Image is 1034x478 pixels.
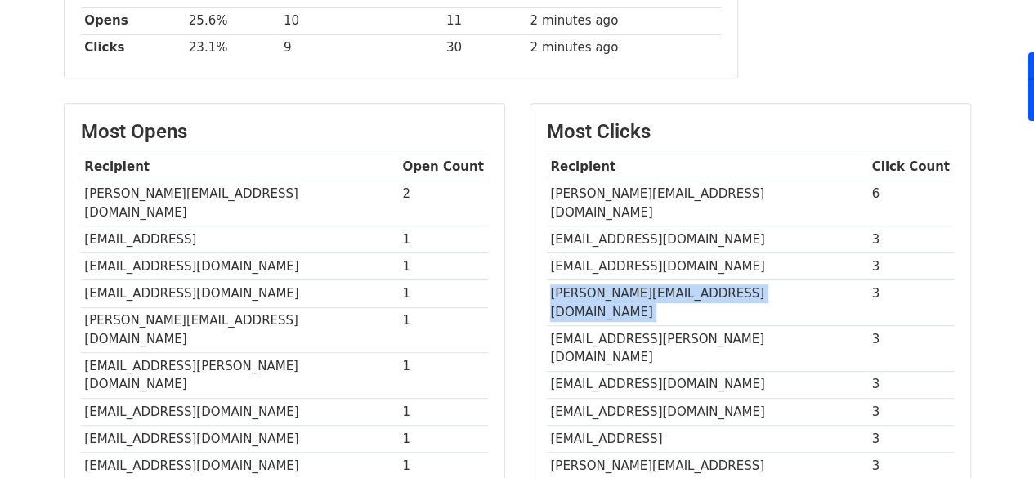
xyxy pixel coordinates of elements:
[547,120,954,144] h3: Most Clicks
[81,353,399,399] td: [EMAIL_ADDRESS][PERSON_NAME][DOMAIN_NAME]
[399,280,488,307] td: 1
[547,181,868,226] td: [PERSON_NAME][EMAIL_ADDRESS][DOMAIN_NAME]
[547,226,868,253] td: [EMAIL_ADDRESS][DOMAIN_NAME]
[280,7,442,34] td: 10
[81,307,399,353] td: [PERSON_NAME][EMAIL_ADDRESS][DOMAIN_NAME]
[868,253,954,280] td: 3
[399,353,488,399] td: 1
[399,307,488,353] td: 1
[868,154,954,181] th: Click Count
[399,425,488,452] td: 1
[399,226,488,253] td: 1
[547,280,868,326] td: [PERSON_NAME][EMAIL_ADDRESS][DOMAIN_NAME]
[280,34,442,61] td: 9
[399,181,488,226] td: 2
[442,7,526,34] td: 11
[81,34,185,61] th: Clicks
[547,398,868,425] td: [EMAIL_ADDRESS][DOMAIN_NAME]
[81,154,399,181] th: Recipient
[868,371,954,398] td: 3
[185,34,280,61] td: 23.1%
[547,154,868,181] th: Recipient
[868,398,954,425] td: 3
[399,398,488,425] td: 1
[81,226,399,253] td: [EMAIL_ADDRESS]
[81,280,399,307] td: [EMAIL_ADDRESS][DOMAIN_NAME]
[81,253,399,280] td: [EMAIL_ADDRESS][DOMAIN_NAME]
[868,226,954,253] td: 3
[547,425,868,452] td: [EMAIL_ADDRESS]
[952,400,1034,478] iframe: Chat Widget
[526,34,721,61] td: 2 minutes ago
[868,181,954,226] td: 6
[399,253,488,280] td: 1
[81,181,399,226] td: [PERSON_NAME][EMAIL_ADDRESS][DOMAIN_NAME]
[81,120,488,144] h3: Most Opens
[81,398,399,425] td: [EMAIL_ADDRESS][DOMAIN_NAME]
[868,280,954,326] td: 3
[547,326,868,372] td: [EMAIL_ADDRESS][PERSON_NAME][DOMAIN_NAME]
[442,34,526,61] td: 30
[399,154,488,181] th: Open Count
[185,7,280,34] td: 25.6%
[547,253,868,280] td: [EMAIL_ADDRESS][DOMAIN_NAME]
[81,425,399,452] td: [EMAIL_ADDRESS][DOMAIN_NAME]
[868,425,954,452] td: 3
[526,7,721,34] td: 2 minutes ago
[81,7,185,34] th: Opens
[547,371,868,398] td: [EMAIL_ADDRESS][DOMAIN_NAME]
[868,326,954,372] td: 3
